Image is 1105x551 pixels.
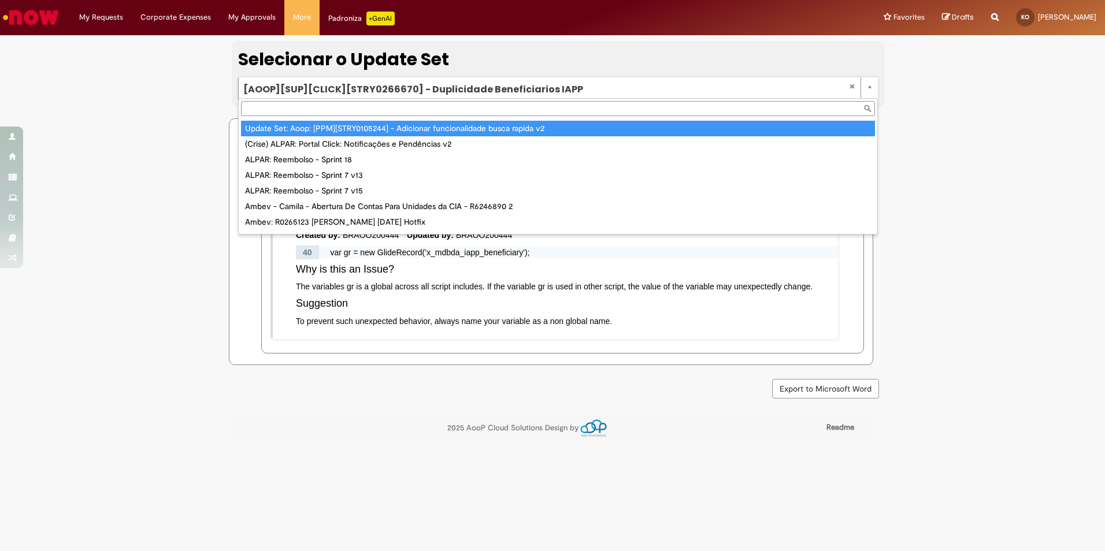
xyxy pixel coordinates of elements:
div: ALPAR: Reembolso - Sprint 7 v13 [241,167,875,183]
div: ALPAR: Reembolso - Sprint 7 v15 [241,183,875,199]
div: Ambev: R0265123 [PERSON_NAME] [DATE] Hotfix [241,214,875,230]
div: (Crise) ALPAR: Portal Click: Notificações e Pendências v2 [241,136,875,152]
div: AmbevTech:ITSBEER - STRY0104833 -[Inativar grupo e incidentes] -STI-Sistemas-V2 [241,230,875,245]
div: Ambev - Camila - Abertura De Contas Para Unidades da CIA - R6246890 2 [241,199,875,214]
ul: updateSet [239,118,877,234]
div: ALPAR: Reembolso - Sprint 18 [241,152,875,167]
div: Update Set: Aoop: [PPM][STRY0105244] - Adicionar funcionalidade busca rapida v2 [241,121,875,136]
